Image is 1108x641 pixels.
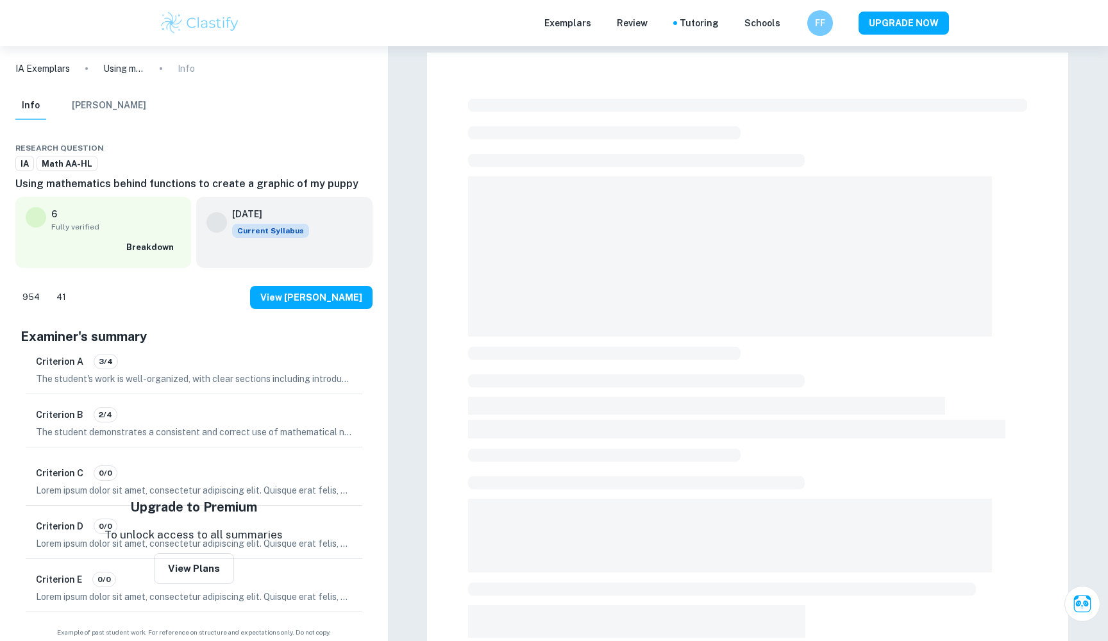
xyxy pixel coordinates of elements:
h5: Upgrade to Premium [130,497,257,517]
h6: Criterion B [36,408,83,422]
span: Current Syllabus [232,224,309,238]
div: This exemplar is based on the current syllabus. Feel free to refer to it for inspiration/ideas wh... [232,224,309,238]
h6: Criterion A [36,354,83,369]
p: The student's work is well-organized, with clear sections including introduction, body, and concl... [36,372,352,386]
p: Using mathematics behind functions to create a graphic of my puppy [103,62,144,76]
button: FF [807,10,833,36]
div: Share [324,140,334,156]
button: Help and Feedback [791,20,797,26]
h6: FF [813,16,828,30]
span: Research question [15,142,104,154]
p: Review [617,16,648,30]
span: 3/4 [94,356,117,367]
span: 954 [15,291,47,304]
h6: Using mathematics behind functions to create a graphic of my puppy [15,176,373,192]
h6: [DATE] [232,207,299,221]
span: IA [16,158,33,171]
button: View Plans [154,553,234,584]
button: [PERSON_NAME] [72,92,146,120]
a: Schools [744,16,780,30]
a: Tutoring [680,16,719,30]
p: The student demonstrates a consistent and correct use of mathematical notation, symbols, and term... [36,425,352,439]
h5: Examiner's summary [21,327,367,346]
button: Info [15,92,46,120]
span: Math AA-HL [37,158,97,171]
div: Download [337,140,347,156]
a: IA [15,156,34,172]
div: Like [15,287,47,308]
span: 41 [49,291,73,304]
span: Fully verified [51,221,181,233]
p: Info [178,62,195,76]
button: Breakdown [123,238,181,257]
a: IA Exemplars [15,62,70,76]
button: Ask Clai [1064,586,1100,622]
p: To unlock access to all summaries [105,527,283,544]
div: Dislike [49,287,73,308]
button: UPGRADE NOW [859,12,949,35]
p: 6 [51,207,57,221]
div: Report issue [362,140,373,156]
button: View [PERSON_NAME] [250,286,373,309]
img: Clastify logo [159,10,240,36]
p: Exemplars [544,16,591,30]
div: Bookmark [349,140,360,156]
a: Math AA-HL [37,156,97,172]
span: Example of past student work. For reference on structure and expectations only. Do not copy. [15,628,373,637]
span: 2/4 [94,409,117,420]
